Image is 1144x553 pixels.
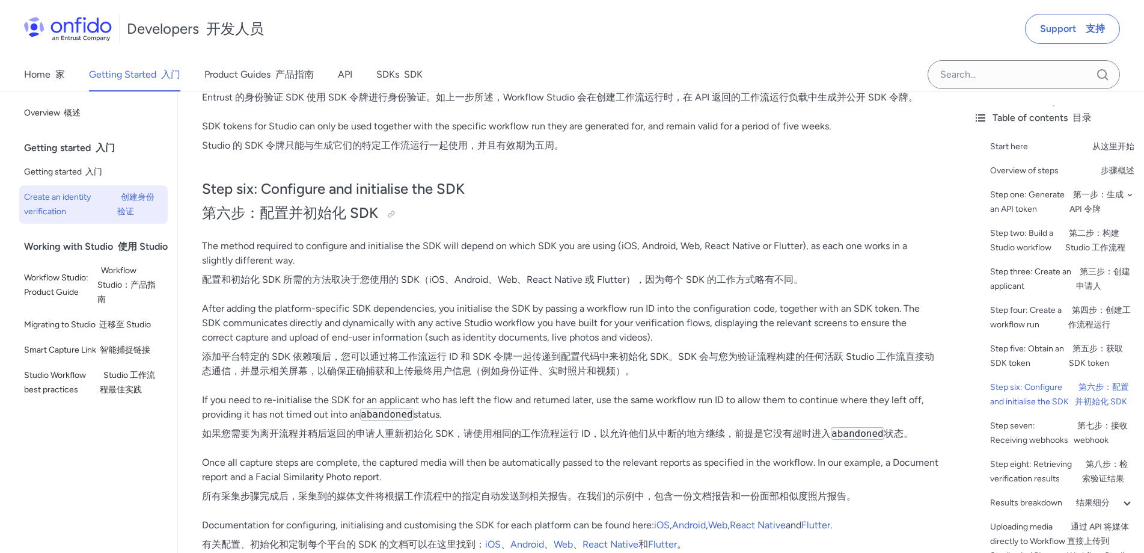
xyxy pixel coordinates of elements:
a: API [338,58,352,91]
code: abandoned [831,427,884,440]
div: Getting started [24,136,173,160]
div: Overview of steps [990,164,1134,178]
p: SDK tokens for Studio can only be used together with the specific workflow run they are generated... [202,119,940,158]
a: Migrating to Studio 迁移至 Studio [19,313,168,337]
div: Step four: Create a workflow run [990,303,1134,332]
a: Smart Capture Link 智能捕捉链接 [19,338,168,362]
font: 所有采集步骤完成后，采集到的媒体文件将根据工作流程中的指定自动发送到相关报告。在我们的示例中，包含一份文档报告和一份面部相似度照片报告。 [202,490,856,502]
div: Step eight: Retrieving verification results [990,457,1134,486]
font: 如果您需要为离开流程并稍后返回的申请人重新初始化 SDK，请使用相同的工作流程运行 ID，以允许他们从中断的地方继续，前提是它没有超时进入 状态。 [202,428,913,439]
input: Onfido search input field [928,60,1120,89]
font: 产品指南 [275,69,314,80]
a: Product Guides 产品指南 [204,58,314,91]
a: Step three: Create an applicant 第三步：创建申请人 [990,265,1134,294]
font: 开发人员 [206,20,264,37]
a: Studio Workflow best practices Studio 工作流程最佳实践 [19,363,168,402]
a: Getting Started 入门 [89,58,180,91]
p: After adding the platform-specific SDK dependencies, you initialise the SDK by passing a workflow... [202,301,940,383]
a: iOS [485,539,501,550]
font: 有关配置、初始化和定制每个平台的 SDK 的文档可以在这里找到： 、 、 、 和 。 [202,539,687,550]
a: Step five: Obtain an SDK token 第五步：获取 SDK token [990,342,1134,371]
a: Step eight: Retrieving verification results 第八步：检索验证结果 [990,457,1134,486]
font: 入门 [85,167,102,177]
font: 第八步：检索验证结果 [1082,459,1128,484]
div: Start here [990,140,1134,154]
font: 第一步：生成 API 令牌 [1069,190,1124,214]
span: Create an identity verification [24,190,163,219]
font: SDK [404,69,423,80]
font: Studio 的 SDK 令牌只能与生成它们的特定工作流运行一起使用，并且有效期为五周。 [202,140,564,151]
font: Workflow Studio：产品指南 [97,265,156,304]
a: Web [708,519,727,531]
h2: Step six: Configure and initialise the SDK [202,179,940,227]
font: 添加平台特定的 SDK 依赖项后，您可以通过将工作流运行 ID 和 SDK 令牌一起传递到配置代码中来初始化 SDK。SDK 会与您为验证流程构建的任何活跃 Studio 工作流直接动态通信，并... [202,351,934,377]
span: Smart Capture Link [24,343,163,357]
font: 家 [55,69,65,80]
font: 配置和初始化 SDK 所需的方法取决于您使用的 SDK（iOS、Android、Web、React Native 或 Flutter），因为每个 SDK 的工作方式略有不同。 [202,274,803,285]
span: Getting started [24,165,163,179]
div: Table of contents [973,111,1134,125]
p: Once all capture steps are complete, the captured media will then be automatically passed to the ... [202,456,940,508]
font: 第六步：配置并初始化 SDK [1075,382,1129,407]
div: Step seven: Receiving webhooks [990,419,1134,448]
p: The method required to configure and initialise the SDK will depend on which SDK you are using (i... [202,239,940,292]
img: Onfido Logo [24,17,112,41]
font: 概述 [64,108,81,118]
div: Results breakdown [990,496,1134,510]
a: Results breakdown 结果细分 [990,496,1134,510]
a: Android [672,519,706,531]
font: 从这里开始 [1092,141,1134,152]
font: 使用 Studio [118,241,168,252]
a: Workflow Studio: Product Guide Workflow Studio：产品指南 [19,259,168,312]
div: Step three: Create an applicant [990,265,1134,294]
span: Overview [24,106,163,120]
a: Flutter [801,519,830,531]
p: If you need to re-initialise the SDK for an applicant who has left the flow and returned later, u... [202,393,940,446]
code: abandoned [360,408,414,421]
a: React Native [583,539,638,550]
a: Flutter [648,539,677,550]
font: 智能捕捉链接 [100,345,150,355]
div: Step five: Obtain an SDK token [990,342,1134,371]
a: React Native [730,519,786,531]
a: Web [554,539,573,550]
a: Overview of steps 步骤概述 [990,164,1134,178]
a: Overview 概述 [19,101,168,125]
div: Step one: Generate an API token [990,188,1134,217]
a: Step one: Generate an API token 第一步：生成 API 令牌 [990,188,1134,217]
a: Step six: Configure and initialise the SDK 第六步：配置并初始化 SDK [990,380,1134,409]
font: 创建身份验证 [117,192,154,217]
font: 结果细分 [1076,498,1110,508]
div: Step two: Build a Studio workflow [990,226,1134,255]
a: Create an identity verification 创建身份验证 [19,185,168,224]
h1: Developers [127,19,264,39]
a: SDKs SDK [376,58,423,91]
div: Step six: Configure and initialise the SDK [990,380,1134,409]
div: Working with Studio [24,235,173,259]
font: 步骤概述 [1101,165,1134,176]
font: Entrust 的身份验证 SDK 使用 SDK 令牌进行身份验证。如上一步所述，Workflow Studio 会在创建工作流运行时，在 API 返回的工作流运行负载中生成并公开 SDK 令牌。 [202,91,918,103]
a: Support 支持 [1025,14,1120,44]
font: 入门 [96,142,115,153]
span: Workflow Studio: Product Guide [24,264,163,307]
a: Home 家 [24,58,65,91]
a: Step two: Build a Studio workflow 第二步：构建 Studio 工作流程 [990,226,1134,255]
a: iOS [654,519,670,531]
a: Step seven: Receiving webhooks 第七步：接收 webhook [990,419,1134,448]
font: Studio 工作流程最佳实践 [100,370,155,395]
font: 第五步：获取 SDK token [1069,344,1123,368]
font: 迁移至 Studio [99,320,151,330]
span: Studio Workflow best practices [24,368,163,397]
font: 第二步：构建 Studio 工作流程 [1065,228,1125,253]
font: 第四步：创建工作流程运行 [1068,305,1131,330]
a: Getting started 入门 [19,160,168,184]
font: 第三步：创建申请人 [1076,267,1130,291]
font: 第七步：接收 webhook [1074,421,1128,445]
font: 支持 [1086,23,1105,34]
font: 目录 [1072,112,1092,123]
span: Migrating to Studio [24,318,163,332]
a: Start here 从这里开始 [990,140,1134,154]
a: Android [510,539,544,550]
font: 第六步：配置并初始化 SDK [202,204,378,221]
a: Step four: Create a workflow run 第四步：创建工作流程运行 [990,303,1134,332]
